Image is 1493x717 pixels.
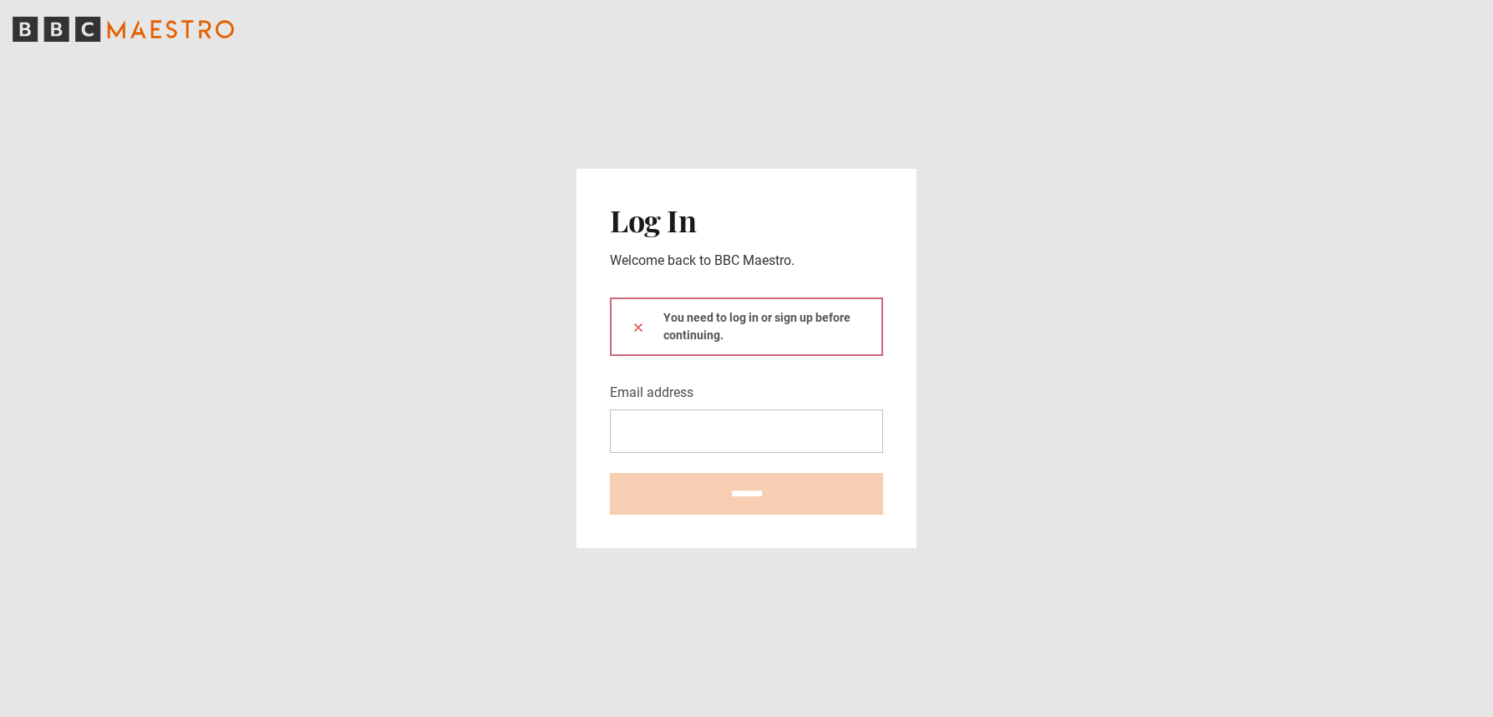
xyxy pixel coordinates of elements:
[13,17,234,42] svg: BBC Maestro
[610,383,693,403] label: Email address
[610,297,883,356] div: You need to log in or sign up before continuing.
[610,202,883,237] h2: Log In
[610,251,883,271] p: Welcome back to BBC Maestro.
